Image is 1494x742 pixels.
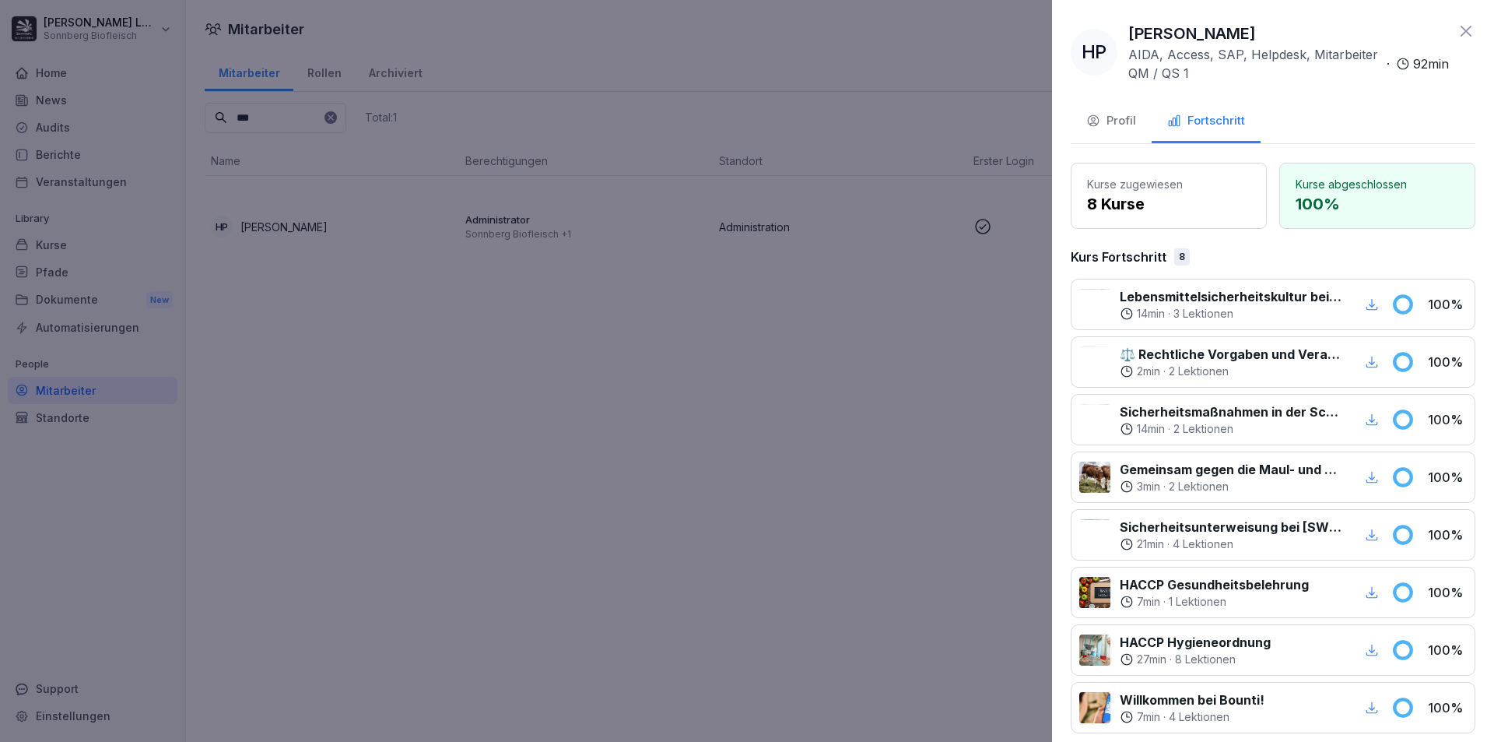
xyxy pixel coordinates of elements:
p: 8 Lektionen [1175,652,1236,667]
div: 8 [1174,248,1190,266]
p: 92 min [1413,55,1449,73]
p: 100 % [1428,410,1467,429]
p: 100 % [1428,295,1467,314]
p: Willkommen bei Bounti! [1120,691,1264,709]
p: Kurse abgeschlossen [1296,176,1459,192]
p: Sicherheitsmaßnahmen in der Schlachtung und Zerlegung [1120,403,1343,421]
p: 2 Lektionen [1173,421,1233,437]
p: 14 min [1137,421,1165,437]
p: 100 % [1296,192,1459,216]
p: 100 % [1428,526,1467,544]
p: 100 % [1428,641,1467,659]
p: 21 min [1137,536,1164,552]
button: Fortschritt [1152,101,1261,143]
p: 4 Lektionen [1173,536,1233,552]
p: 2 min [1137,364,1160,379]
div: Fortschritt [1167,112,1245,130]
p: 3 Lektionen [1173,306,1233,322]
p: 100 % [1428,698,1467,717]
div: · [1120,421,1343,437]
p: 4 Lektionen [1169,709,1229,725]
p: HACCP Gesundheitsbelehrung [1120,575,1309,594]
p: Sicherheitsunterweisung bei [SWIFT_CODE] [1120,518,1343,536]
p: ⚖️ Rechtliche Vorgaben und Verantwortung bei der Schlachtung [1120,345,1343,364]
p: 100 % [1428,353,1467,371]
p: 7 min [1137,709,1160,725]
div: HP [1071,29,1117,76]
div: · [1120,364,1343,379]
p: 2 Lektionen [1169,364,1229,379]
p: 1 Lektionen [1169,594,1226,610]
div: · [1120,709,1264,725]
p: Kurs Fortschritt [1071,248,1166,266]
p: 100 % [1428,468,1467,487]
p: 27 min [1137,652,1166,667]
p: 8 Kurse [1087,192,1250,216]
p: 14 min [1137,306,1165,322]
p: HACCP Hygieneordnung [1120,633,1271,652]
div: Profil [1086,112,1136,130]
p: Kurse zugewiesen [1087,176,1250,192]
button: Profil [1071,101,1152,143]
p: [PERSON_NAME] [1128,22,1256,45]
p: AIDA, Access, SAP, Helpdesk, Mitarbeiter QM / QS 1 [1128,45,1380,83]
div: · [1120,479,1343,494]
p: Gemeinsam gegen die Maul- und Klauenseuche (MKS) [1120,460,1343,479]
p: 7 min [1137,594,1160,610]
div: · [1120,306,1343,322]
div: · [1120,594,1309,610]
p: Lebensmittelsicherheitskultur bei [GEOGRAPHIC_DATA] [1120,287,1343,306]
p: 2 Lektionen [1169,479,1229,494]
p: 100 % [1428,583,1467,602]
p: 3 min [1137,479,1160,494]
div: · [1128,45,1449,83]
div: · [1120,652,1271,667]
div: · [1120,536,1343,552]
